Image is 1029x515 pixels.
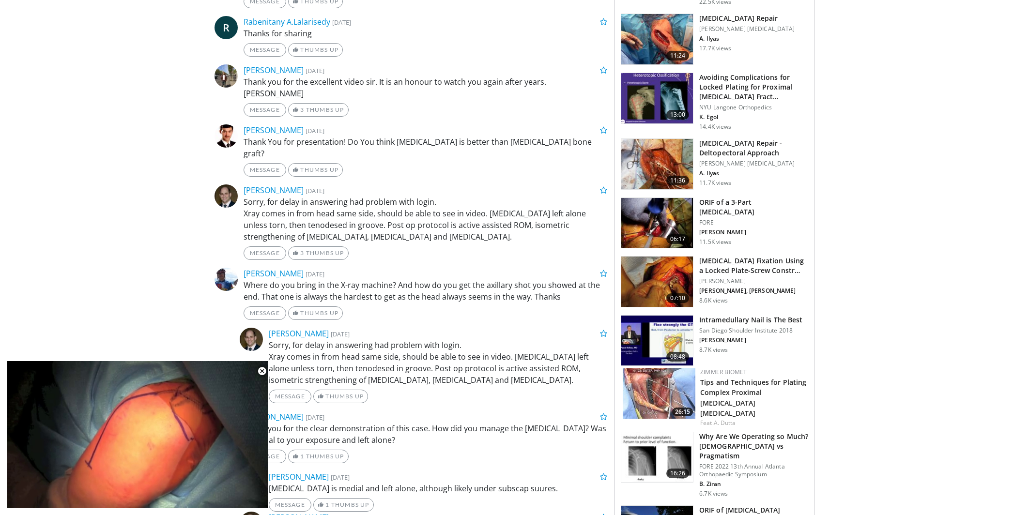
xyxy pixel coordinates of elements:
p: 8.7K views [699,346,728,354]
a: 08:48 Intramedullary Nail is The Best San Diego Shoulder Institute 2018 [PERSON_NAME] 8.7K views [621,315,808,366]
p: [PERSON_NAME] [699,277,808,285]
a: Message [269,390,311,403]
span: 1 [300,453,304,460]
img: Avatar [215,64,238,88]
a: Message [269,498,311,512]
p: 11.7K views [699,179,731,187]
p: 11.5K views [699,238,731,246]
a: 1 Thumbs Up [313,498,374,512]
small: [DATE] [306,66,324,75]
span: 3 [300,106,304,113]
a: Message [244,43,286,57]
p: [MEDICAL_DATA] is medial and left alone, although likely under subscap suures. [269,483,608,494]
a: [PERSON_NAME] [244,411,304,422]
p: Where do you bring in the X-ray machine? And how do you get the axillary shot you showed at the e... [244,279,608,303]
a: Tips and Techniques for Plating Complex Proximal [MEDICAL_DATA] [MEDICAL_DATA] [700,378,806,417]
a: 13:00 Avoiding Complications for Locked Plating for Proximal [MEDICAL_DATA] Fract… NYU Langone Or... [621,73,808,131]
img: df5970b7-0e6d-4a7e-84fa-8e0b3bef5cb4.150x105_q85_crop-smart_upscale.jpg [621,257,693,307]
a: 11:24 [MEDICAL_DATA] Repair [PERSON_NAME] [MEDICAL_DATA] A. Ilyas 17.7K views [621,14,808,65]
a: [PERSON_NAME] [244,268,304,279]
a: 06:17 ORIF of a 3-Part [MEDICAL_DATA] FORE [PERSON_NAME] 11.5K views [621,197,808,249]
span: 16:26 [666,469,690,478]
p: Sorry, for delay in answering had problem with login. Xray comes in from head same side, should b... [269,339,608,386]
p: A. Ilyas [699,35,795,43]
small: [DATE] [332,18,351,27]
small: [DATE] [306,270,324,278]
h3: Avoiding Complications for Locked Plating for Proximal [MEDICAL_DATA] Fract… [699,73,808,102]
p: 17.7K views [699,45,731,52]
p: Thank you for the clear demonstration of this case. How did you manage the [MEDICAL_DATA]? Was it... [244,423,608,446]
p: Thanks for sharing [244,28,608,39]
h3: [MEDICAL_DATA] Repair [699,14,795,23]
a: [PERSON_NAME] [269,471,329,482]
a: [PERSON_NAME] [244,65,304,76]
span: 11:24 [666,51,690,61]
a: Thumbs Up [288,163,343,177]
span: 3 [300,249,304,257]
h3: [MEDICAL_DATA] Fixation Using a Locked Plate-Screw Constr… [699,256,808,275]
h3: [MEDICAL_DATA] Repair - Deltopectoral Approach [699,138,808,158]
img: Avatar [240,328,263,351]
a: 11:36 [MEDICAL_DATA] Repair - Deltopectoral Approach [PERSON_NAME] [MEDICAL_DATA] A. Ilyas 11.7K ... [621,138,808,190]
a: 3 Thumbs Up [288,103,349,117]
span: 08:48 [666,352,690,362]
span: 06:17 [666,234,690,244]
p: FORE [699,219,808,227]
span: 1 [325,501,329,508]
a: Message [244,246,286,260]
img: 942ab6a0-b2b1-454f-86f4-6c6fa0cc43bd.150x105_q85_crop-smart_upscale.jpg [621,14,693,64]
a: Zimmer Biomet [700,368,747,376]
a: [PERSON_NAME] [244,125,304,136]
a: Message [244,306,286,320]
img: Avatar [215,184,238,208]
video-js: Video Player [7,361,268,508]
h3: Intramedullary Nail is The Best [699,315,802,325]
small: [DATE] [306,186,324,195]
a: A. Dutta [714,419,736,427]
a: Thumbs Up [288,43,343,57]
a: 16:26 Why Are We Operating so Much? [DEMOGRAPHIC_DATA] vs Pragmatism FORE 2022 13th Annual Atlant... [621,432,808,498]
img: Avatar [215,124,238,148]
a: Rabenitany A.Lalarisedy [244,16,330,27]
p: Thank You for presentation! Do You think [MEDICAL_DATA] is better than [MEDICAL_DATA] bone graft? [244,136,608,159]
button: Close [252,361,272,381]
img: Avatar [215,268,238,291]
a: 1 Thumbs Up [288,450,349,463]
small: [DATE] [331,473,350,482]
img: Vx8lr-LI9TPdNKgn4xMDoxOjA4MTsiGN.150x105_q85_crop-smart_upscale.jpg [621,198,693,248]
img: 88ed5bdc-a0c7-48b1-80c0-588cbe3a9ce5.150x105_q85_crop-smart_upscale.jpg [621,316,693,366]
img: 14eb532a-29de-4700-9bed-a46ffd2ec262.150x105_q85_crop-smart_upscale.jpg [621,139,693,189]
p: Sorry, for delay in answering had problem with login. Xray comes in from head same side, should b... [244,196,608,242]
p: [PERSON_NAME], [PERSON_NAME] [699,287,808,295]
a: 3 Thumbs Up [288,246,349,260]
a: Thumbs Up [288,306,343,320]
img: 77b1f9b1-2fe9-454b-bed8-0ed4b0a8b66f.150x105_q85_crop-smart_upscale.jpg [623,368,695,419]
p: FORE 2022 13th Annual Atlanta Orthopaedic Symposium [699,463,808,478]
small: [DATE] [306,413,324,422]
span: 13:00 [666,110,690,120]
img: 99079dcb-b67f-40ef-8516-3995f3d1d7db.150x105_q85_crop-smart_upscale.jpg [621,432,693,483]
p: 14.4K views [699,123,731,131]
a: [PERSON_NAME] [269,328,329,339]
h3: ORIF of a 3-Part [MEDICAL_DATA] [699,197,808,217]
p: 8.6K views [699,297,728,304]
p: [PERSON_NAME] [MEDICAL_DATA] [699,25,795,33]
p: [PERSON_NAME] [699,228,808,236]
small: [DATE] [306,126,324,135]
p: [PERSON_NAME] [MEDICAL_DATA] [699,160,808,167]
p: K. Egol [699,113,808,121]
a: Message [244,163,286,177]
p: 6.7K views [699,490,728,498]
p: B. Ziran [699,480,808,488]
a: Thumbs Up [313,390,368,403]
a: R [215,16,238,39]
a: [PERSON_NAME] [244,185,304,196]
p: NYU Langone Orthopedics [699,104,808,111]
p: Thank you for the excellent video sir. It is an honour to watch you again after years. [PERSON_NAME] [244,76,608,99]
p: San Diego Shoulder Institute 2018 [699,327,802,334]
a: Message [244,103,286,117]
img: egol_hum_1.png.150x105_q85_crop-smart_upscale.jpg [621,73,693,123]
a: 07:10 [MEDICAL_DATA] Fixation Using a Locked Plate-Screw Constr… [PERSON_NAME] [PERSON_NAME], [PE... [621,256,808,307]
span: 26:15 [672,408,693,416]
